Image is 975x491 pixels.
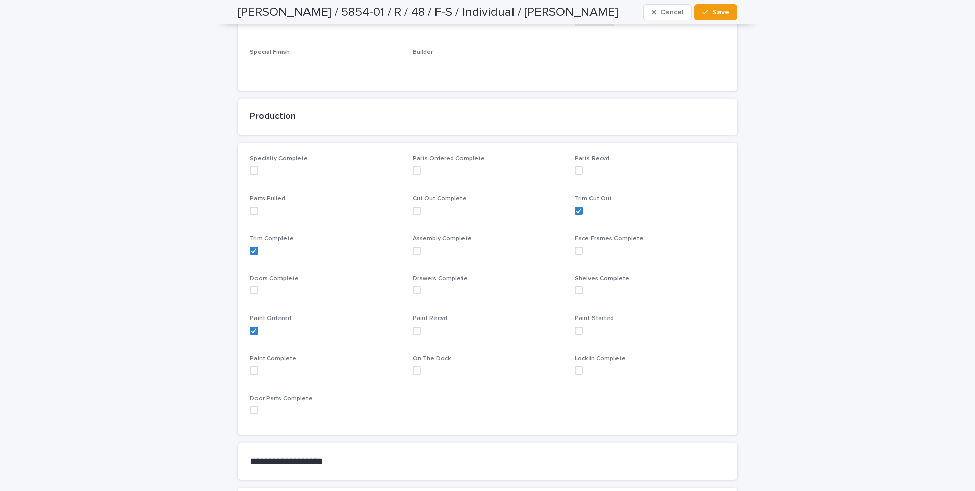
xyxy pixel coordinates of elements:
p: - [413,60,563,70]
span: Save [712,9,729,16]
span: Paint Started [575,315,614,322]
span: Paint Recvd [413,315,447,322]
span: Parts Pulled [250,195,285,202]
span: Assembly Complete [413,236,472,242]
span: Trim Complete [250,236,294,242]
span: Face Frames Complete [575,236,644,242]
p: - [250,60,400,70]
span: Shelves Complete [575,276,629,282]
span: Builder [413,49,433,55]
span: Door Parts Complete [250,396,313,402]
span: Special Finish [250,49,290,55]
span: Lock In Complete. [575,356,627,362]
span: Paint Complete [250,356,296,362]
span: Paint Ordered [250,315,291,322]
span: Specialty Complete [250,156,308,162]
span: On The Dock [413,356,451,362]
span: Doors Complete. [250,276,300,282]
span: Drawers Complete [413,276,468,282]
span: Cancel [660,9,683,16]
span: Parts Recvd [575,156,609,162]
span: Trim Cut Out [575,195,612,202]
span: Cut Out Complete [413,195,467,202]
span: Parts Ordered Complete [413,156,485,162]
button: Save [694,4,737,20]
h2: [PERSON_NAME] / 5854-01 / R / 48 / F-S / Individual / [PERSON_NAME] [238,5,618,20]
button: Cancel [643,4,692,20]
h2: Production [250,111,725,122]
